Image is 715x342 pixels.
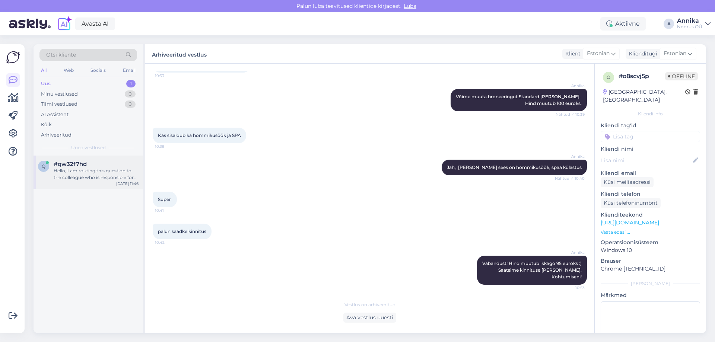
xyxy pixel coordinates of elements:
[601,265,700,273] p: Chrome [TECHNICAL_ID]
[121,65,137,75] div: Email
[601,239,700,246] p: Operatsioonisüsteem
[126,80,136,87] div: 1
[158,228,206,234] span: palun saadke kinnitus
[456,94,582,106] span: Võime muuta broneeringut Standard [PERSON_NAME]. Hind muutub 100 euroks.
[556,112,585,117] span: Nähtud ✓ 10:39
[601,190,700,198] p: Kliendi telefon
[601,131,700,142] input: Lisa tag
[601,219,659,226] a: [URL][DOMAIN_NAME]
[601,198,661,208] div: Küsi telefoninumbrit
[677,18,711,30] a: AnnikaNoorus OÜ
[62,65,75,75] div: Web
[677,24,702,30] div: Noorus OÜ
[587,49,610,58] span: Estonian
[601,177,654,187] div: Küsi meiliaadressi
[626,50,657,58] div: Klienditugi
[601,111,700,117] div: Kliendi info
[601,246,700,254] p: Windows 10
[555,176,585,181] span: Nähtud ✓ 10:40
[42,163,45,169] span: q
[344,301,395,308] span: Vestlus on arhiveeritud
[664,19,674,29] div: A
[603,88,685,104] div: [GEOGRAPHIC_DATA], [GEOGRAPHIC_DATA]
[46,51,76,59] span: Otsi kliente
[447,164,582,170] span: Jah, [PERSON_NAME] sees on hommikusöök, spaa külastus
[57,16,72,32] img: explore-ai
[607,74,610,80] span: o
[116,181,139,186] div: [DATE] 11:46
[71,144,106,151] span: Uued vestlused
[619,72,665,81] div: # o8scvj5p
[601,145,700,153] p: Kliendi nimi
[41,90,78,98] div: Minu vestlused
[557,250,585,255] span: Annika
[155,240,183,245] span: 10:42
[41,131,71,139] div: Arhiveeritud
[6,50,20,64] img: Askly Logo
[601,257,700,265] p: Brauser
[562,50,581,58] div: Klient
[557,83,585,89] span: Annika
[54,161,87,167] span: #qw32f7hd
[601,169,700,177] p: Kliendi email
[41,111,69,118] div: AI Assistent
[158,132,241,138] span: Kas sisaldub ka hommikusöök ja SPA
[39,65,48,75] div: All
[41,100,77,108] div: Tiimi vestlused
[41,121,52,128] div: Kõik
[557,154,585,159] span: Annika
[601,211,700,219] p: Klienditeekond
[601,156,692,164] input: Lisa nimi
[677,18,702,24] div: Annika
[601,291,700,299] p: Märkmed
[155,73,183,79] span: 10:33
[601,280,700,287] div: [PERSON_NAME]
[600,17,646,31] div: Aktiivne
[155,208,183,213] span: 10:41
[41,80,51,87] div: Uus
[665,72,698,80] span: Offline
[601,122,700,130] p: Kliendi tag'id
[152,49,207,59] label: Arhiveeritud vestlus
[125,100,136,108] div: 0
[557,285,585,291] span: 10:53
[158,196,171,202] span: Super
[89,65,107,75] div: Socials
[401,3,419,9] span: Luba
[664,49,686,58] span: Estonian
[125,90,136,98] div: 0
[54,167,139,181] div: Hello, I am routing this question to the colleague who is responsible for this topic. The reply m...
[343,313,396,323] div: Ava vestlus uuesti
[75,17,115,30] a: Avasta AI
[155,144,183,149] span: 10:39
[601,229,700,236] p: Vaata edasi ...
[482,261,582,279] span: Vabandust! Hind muutub ikkago 95 euroks :) Saatsime kinnituse [PERSON_NAME]. Kohtumiseni!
